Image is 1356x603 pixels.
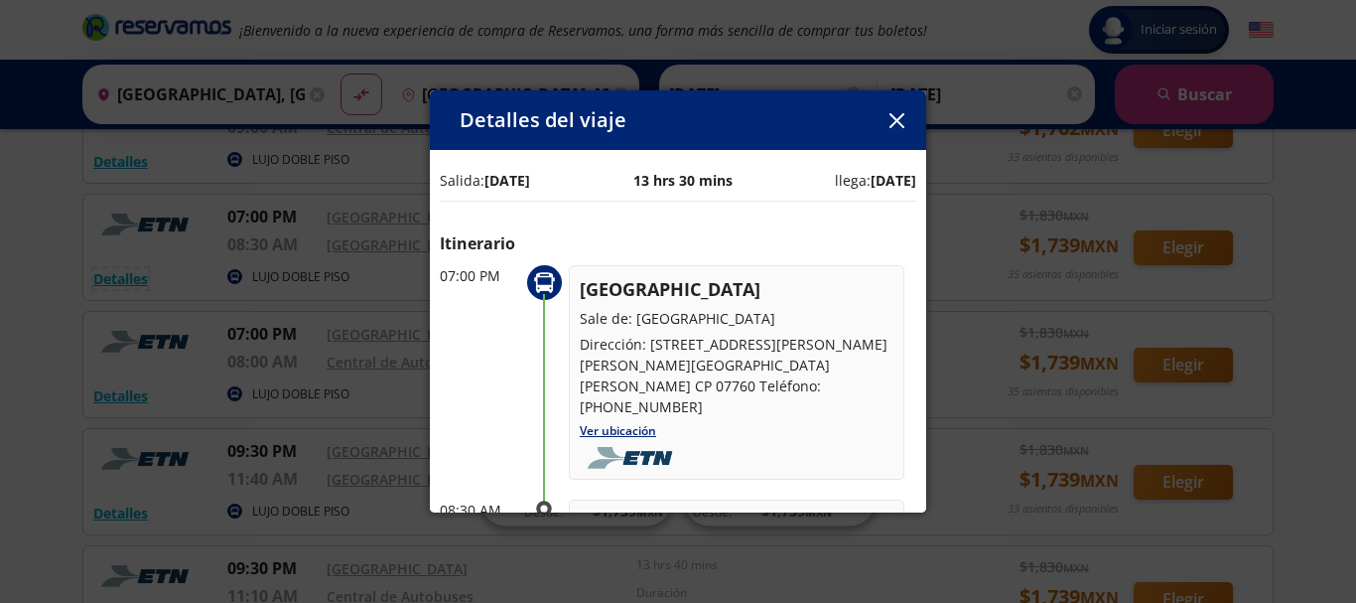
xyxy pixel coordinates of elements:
[440,500,519,521] p: 08:30 AM
[580,276,893,303] p: [GEOGRAPHIC_DATA]
[580,447,686,469] img: foobar2.png
[484,171,530,190] b: [DATE]
[580,308,893,329] p: Sale de: [GEOGRAPHIC_DATA]
[440,265,519,286] p: 07:00 PM
[835,170,916,191] p: llega:
[440,231,916,255] p: Itinerario
[580,334,893,417] p: Dirección: [STREET_ADDRESS][PERSON_NAME] [PERSON_NAME][GEOGRAPHIC_DATA][PERSON_NAME] CP 07760 Tel...
[633,170,733,191] p: 13 hrs 30 mins
[871,171,916,190] b: [DATE]
[460,105,626,135] p: Detalles del viaje
[580,511,893,537] p: [GEOGRAPHIC_DATA]
[580,422,656,439] a: Ver ubicación
[440,170,530,191] p: Salida:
